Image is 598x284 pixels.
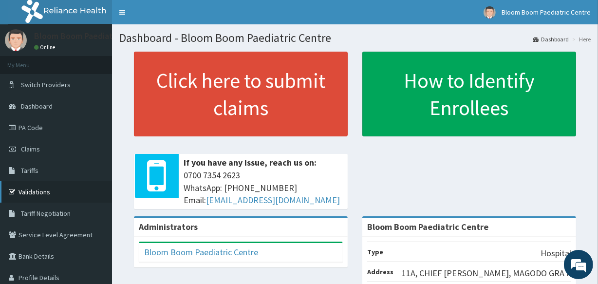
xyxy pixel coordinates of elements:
[570,35,591,43] li: Here
[184,169,343,207] span: 0700 7354 2623 WhatsApp: [PHONE_NUMBER] Email:
[34,44,57,51] a: Online
[184,157,317,168] b: If you have any issue, reach us on:
[139,221,198,232] b: Administrators
[484,6,496,19] img: User Image
[362,52,576,136] a: How to Identify Enrollees
[21,102,53,111] span: Dashboard
[402,267,571,280] p: 11A, CHIEF [PERSON_NAME], MAGODO GRA II
[502,8,591,17] span: Bloom Boom Paediatric Centre
[367,267,393,276] b: Address
[134,52,348,136] a: Click here to submit claims
[21,166,38,175] span: Tariffs
[206,194,340,206] a: [EMAIL_ADDRESS][DOMAIN_NAME]
[367,247,383,256] b: Type
[21,145,40,153] span: Claims
[541,247,571,260] p: Hospital
[144,246,258,258] a: Bloom Boom Paediatric Centre
[119,32,591,44] h1: Dashboard - Bloom Boom Paediatric Centre
[5,29,27,51] img: User Image
[21,209,71,218] span: Tariff Negotiation
[34,32,150,40] p: Bloom Boom Paediatric Centre
[21,80,71,89] span: Switch Providers
[533,35,569,43] a: Dashboard
[367,221,488,232] strong: Bloom Boom Paediatric Centre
